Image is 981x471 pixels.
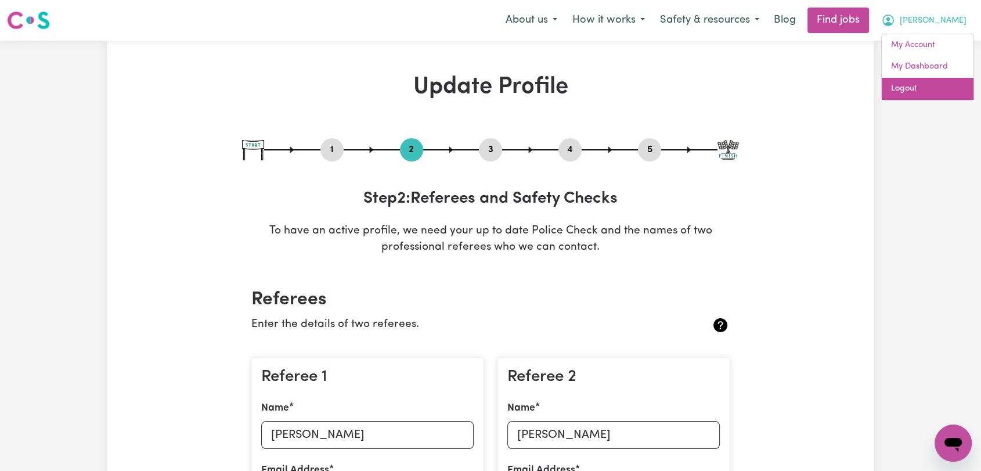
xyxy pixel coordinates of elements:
a: Logout [882,78,973,100]
h1: Update Profile [242,73,739,101]
button: Safety & resources [652,8,767,33]
a: Blog [767,8,803,33]
button: Go to step 1 [320,142,344,157]
a: Careseekers logo [7,7,50,34]
p: Enter the details of two referees. [251,317,650,333]
h3: Step 2 : Referees and Safety Checks [242,189,739,209]
img: Careseekers logo [7,10,50,31]
button: How it works [565,8,652,33]
button: My Account [874,8,974,33]
label: Name [507,401,535,416]
button: Go to step 2 [400,142,423,157]
button: Go to step 3 [479,142,502,157]
label: Name [261,401,289,416]
h3: Referee 1 [261,368,474,387]
span: [PERSON_NAME] [900,15,966,27]
iframe: Button to launch messaging window [935,425,972,462]
button: Go to step 5 [638,142,661,157]
button: About us [498,8,565,33]
h2: Referees [251,289,730,311]
button: Go to step 4 [558,142,582,157]
a: Find jobs [807,8,869,33]
a: My Account [882,34,973,56]
div: My Account [881,34,974,100]
p: To have an active profile, we need your up to date Police Check and the names of two professional... [242,223,739,257]
h3: Referee 2 [507,368,720,387]
a: My Dashboard [882,56,973,78]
